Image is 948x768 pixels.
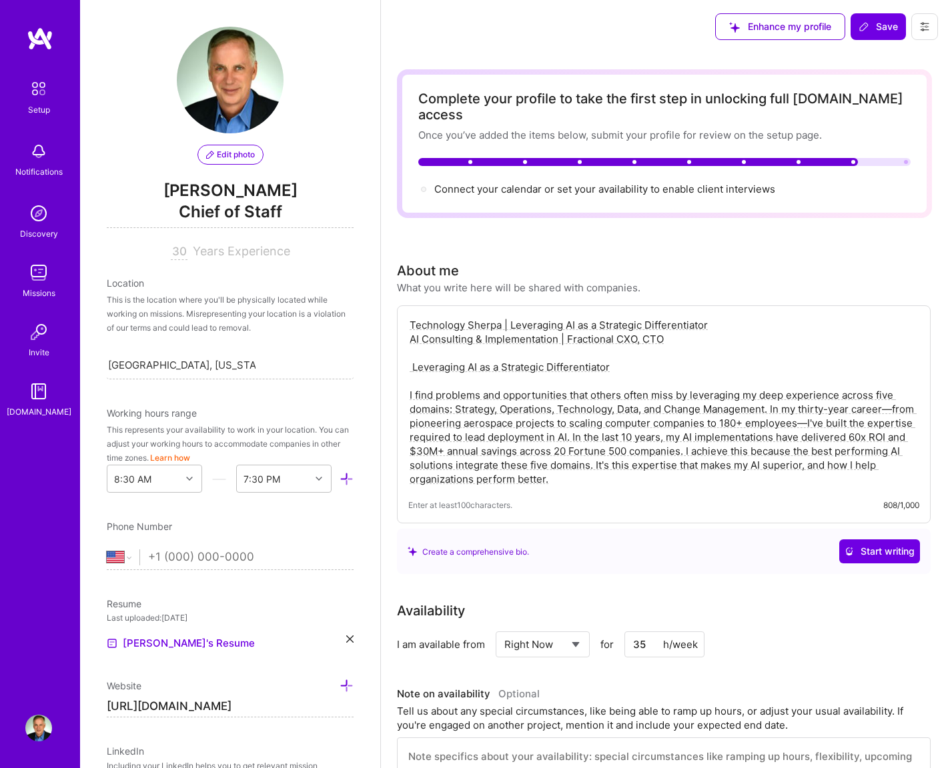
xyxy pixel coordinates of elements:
[107,201,354,228] span: Chief of Staff
[197,145,264,165] button: Edit photo
[397,637,485,651] div: I am available from
[171,244,187,260] input: XX
[107,407,197,419] span: Working hours range
[107,679,141,693] div: Add other links
[408,498,512,512] span: Enter at least 100 characters.
[107,293,354,335] div: This is the location where you'll be physically located while working on missions. Misrepresentin...
[25,319,52,345] img: Invite
[663,637,698,651] div: h/week
[107,423,354,465] div: This represents your availability to work in your location. You can adjust your working hours to ...
[107,745,144,757] span: LinkedIn
[148,538,354,577] input: +1 (000) 000-0000
[107,598,141,609] span: Resume
[107,696,354,717] input: http://...
[25,138,52,165] img: bell
[23,286,55,300] div: Missions
[25,200,52,227] img: discovery
[186,475,193,482] i: icon Chevron
[107,611,354,625] div: Last uploaded: [DATE]
[408,547,417,556] i: icon SuggestedTeams
[408,317,919,487] textarea: Technology Sherpa | Leveraging AI as a Strategic Differentiator AI Consulting & Implementation | ...
[600,637,614,651] span: for
[107,638,117,649] img: Resume
[206,151,214,159] i: icon PencilPurple
[845,545,915,558] span: Start writing
[15,165,63,179] div: Notifications
[28,103,50,117] div: Setup
[107,276,354,290] div: Location
[397,684,540,704] div: Note on availability
[244,472,280,486] div: 7:30 PM
[859,20,898,33] span: Save
[7,405,71,419] div: [DOMAIN_NAME]
[624,631,704,657] input: XX
[839,539,920,563] button: Start writing
[22,715,55,741] a: User Avatar
[25,259,52,286] img: teamwork
[397,704,931,732] div: Tell us about any special circumstances, like being able to ramp up hours, or adjust your usual a...
[883,498,919,512] div: 808/1,000
[316,475,322,482] i: icon Chevron
[498,687,540,700] span: Optional
[397,281,640,295] div: What you write here will be shared with companies.
[397,261,459,281] div: About me
[193,244,290,258] span: Years Experience
[107,680,141,691] span: Website
[20,227,58,241] div: Discovery
[346,635,354,643] i: icon Close
[25,75,53,103] img: setup
[29,345,49,359] div: Invite
[107,635,255,651] a: [PERSON_NAME]'s Resume
[114,472,151,486] div: 8:30 AM
[845,547,854,556] i: icon CrystalBallWhite
[150,451,190,465] button: Learn how
[851,13,906,40] button: Save
[418,128,911,142] div: Once you’ve added the items below, submit your profile for review on the setup page.
[408,545,529,559] div: Create a comprehensive bio.
[25,378,52,405] img: guide book
[107,521,172,532] span: Phone Number
[418,91,911,123] div: Complete your profile to take the first step in unlocking full [DOMAIN_NAME] access
[177,27,284,133] img: User Avatar
[434,183,775,195] span: Connect your calendar or set your availability to enable client interviews
[212,472,226,486] i: icon HorizontalInLineDivider
[25,715,52,741] img: User Avatar
[206,149,255,161] span: Edit photo
[107,181,354,201] span: [PERSON_NAME]
[27,27,53,51] img: logo
[397,601,465,621] div: Availability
